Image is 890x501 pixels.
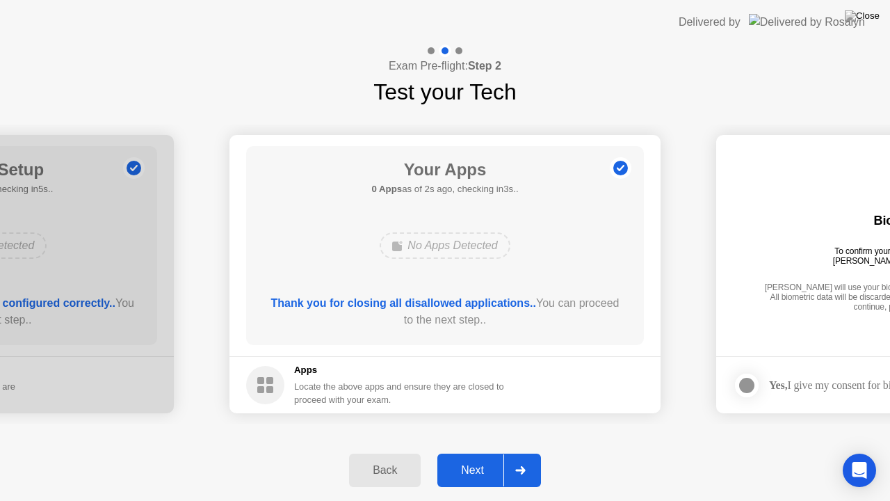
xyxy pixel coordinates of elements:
div: Locate the above apps and ensure they are closed to proceed with your exam. [294,380,505,406]
b: 0 Apps [371,184,402,194]
div: Delivered by [679,14,741,31]
div: No Apps Detected [380,232,510,259]
div: Open Intercom Messenger [843,454,876,487]
b: Step 2 [468,60,501,72]
button: Next [437,454,541,487]
div: Next [442,464,503,477]
h5: as of 2s ago, checking in3s.. [371,182,518,196]
h5: Apps [294,363,505,377]
h1: Test your Tech [373,75,517,109]
div: You can proceed to the next step.. [266,295,624,328]
strong: Yes, [769,379,787,391]
button: Back [349,454,421,487]
h4: Exam Pre-flight: [389,58,501,74]
img: Close [845,10,880,22]
b: Thank you for closing all disallowed applications.. [271,297,536,309]
div: Back [353,464,416,477]
h1: Your Apps [371,157,518,182]
img: Delivered by Rosalyn [749,14,865,30]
